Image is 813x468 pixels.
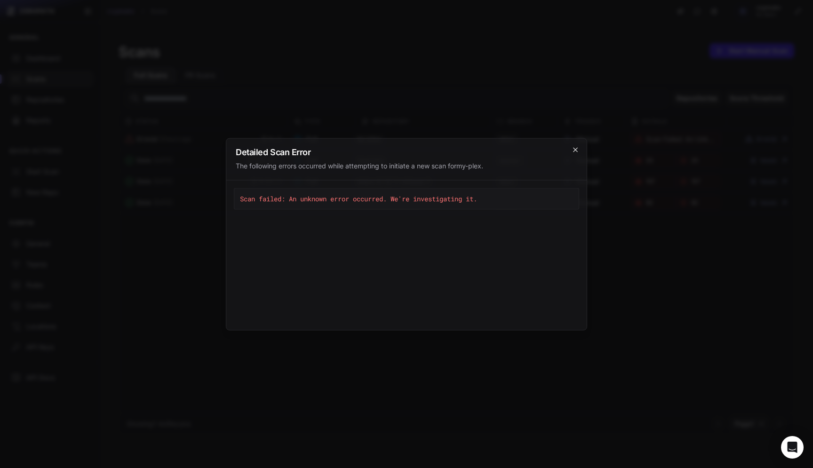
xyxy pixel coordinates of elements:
[234,188,579,209] pre: Scan failed: An unknown error occurred. We're investigating it.
[236,161,577,170] div: The following errors occurred while attempting to initiate a new scan for my-plex .
[572,146,579,153] svg: cross 2,
[781,436,804,459] div: Open Intercom Messenger
[236,148,577,156] h2: Detailed Scan Error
